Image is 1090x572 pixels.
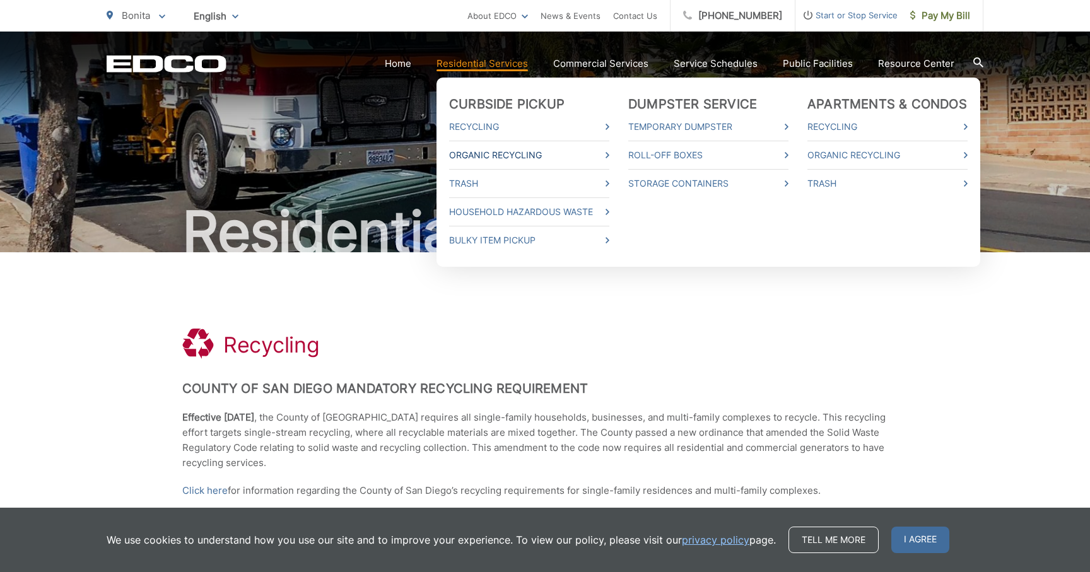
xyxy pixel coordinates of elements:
[449,233,609,248] a: Bulky Item Pickup
[223,332,319,358] h1: Recycling
[122,9,150,21] span: Bonita
[910,8,970,23] span: Pay My Bill
[628,176,788,191] a: Storage Containers
[807,96,967,112] a: Apartments & Condos
[628,148,788,163] a: Roll-Off Boxes
[182,381,908,396] h2: County of San Diego Mandatory Recycling Requirement
[613,8,657,23] a: Contact Us
[182,410,908,470] p: , the County of [GEOGRAPHIC_DATA] requires all single-family households, businesses, and multi-fa...
[107,532,776,547] p: We use cookies to understand how you use our site and to improve your experience. To view our pol...
[182,483,908,498] p: for information regarding the County of San Diego’s recycling requirements for single-family resi...
[541,8,601,23] a: News & Events
[449,96,565,112] a: Curbside Pickup
[788,527,879,553] a: Tell me more
[807,176,968,191] a: Trash
[682,532,749,547] a: privacy policy
[107,55,226,73] a: EDCD logo. Return to the homepage.
[807,148,968,163] a: Organic Recycling
[783,56,853,71] a: Public Facilities
[807,119,968,134] a: Recycling
[182,411,254,423] strong: Effective [DATE]
[449,204,609,219] a: Household Hazardous Waste
[182,483,228,498] a: Click here
[628,119,788,134] a: Temporary Dumpster
[449,148,609,163] a: Organic Recycling
[628,96,757,112] a: Dumpster Service
[385,56,411,71] a: Home
[437,56,528,71] a: Residential Services
[467,8,528,23] a: About EDCO
[878,56,954,71] a: Resource Center
[107,201,983,264] h2: Residential Services
[553,56,648,71] a: Commercial Services
[184,5,248,27] span: English
[674,56,758,71] a: Service Schedules
[449,176,609,191] a: Trash
[449,119,609,134] a: Recycling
